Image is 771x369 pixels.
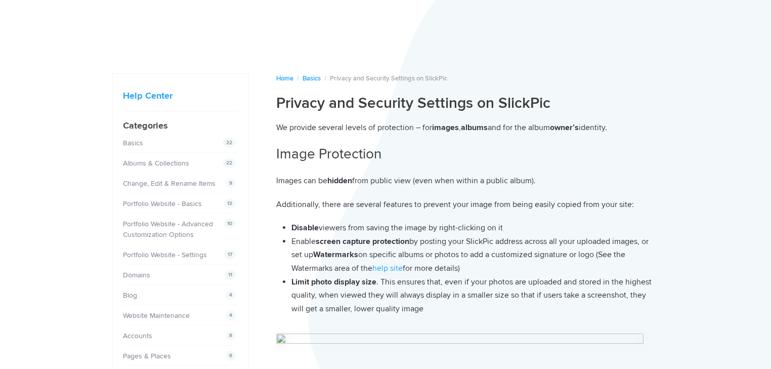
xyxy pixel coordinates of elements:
[291,277,376,287] strong: Limit photo display size
[224,250,236,260] span: 17
[123,199,202,208] a: Portfolio Website - Basics
[123,251,207,259] a: Portfolio Website - Settings
[291,235,659,275] li: Enable by posting your SlickPic address across all your uploaded images, or set up on specific al...
[123,159,189,168] a: Albums & Collections
[327,176,352,186] strong: hidden
[276,174,659,188] p: Images can be from public view (even when within a public album).
[550,122,579,133] strong: owner’s
[330,74,447,83] span: Privacy and Security Settings on SlickPic
[123,311,190,320] a: Website Maintenance
[123,332,152,340] a: Accounts
[123,220,213,239] a: Portfolio Website - Advanced Customization Options
[303,74,321,83] a: Basics
[316,236,409,247] strong: screen capture protection
[225,270,236,280] span: 11
[123,90,173,101] a: Help Center
[432,122,459,133] strong: images
[123,139,143,147] a: Basics
[223,158,236,168] span: 22
[123,291,137,300] a: Blog
[291,275,659,316] li: . This ensures that, even if your photos are uploaded and stored in the highest quality, when vie...
[226,351,236,361] span: 8
[276,121,659,135] p: We provide several levels of protection – for , and for the album identity.
[226,310,236,320] span: 4
[276,94,659,113] h1: Privacy and Security Settings on SlickPic
[226,331,236,341] span: 8
[297,74,299,83] span: /
[461,122,488,133] strong: albums
[224,198,236,209] span: 12
[291,221,659,235] li: viewers from saving the image by right-clicking on it
[291,223,319,233] strong: Disable
[226,178,236,188] span: 9
[224,219,236,229] span: 10
[223,138,236,148] span: 22
[372,263,403,274] a: help site
[123,352,171,360] a: Pages & Places
[276,144,659,164] h2: Image Protection
[123,179,216,188] a: Change, Edit & Rename Items
[276,74,293,83] a: Home
[123,271,150,279] a: Domains
[313,250,358,260] strong: Watermarks
[276,198,659,212] p: Additionally, there are several features to prevent your image from being easily copied from your...
[123,119,238,133] h4: Categories
[324,74,326,83] span: /
[226,290,236,300] span: 4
